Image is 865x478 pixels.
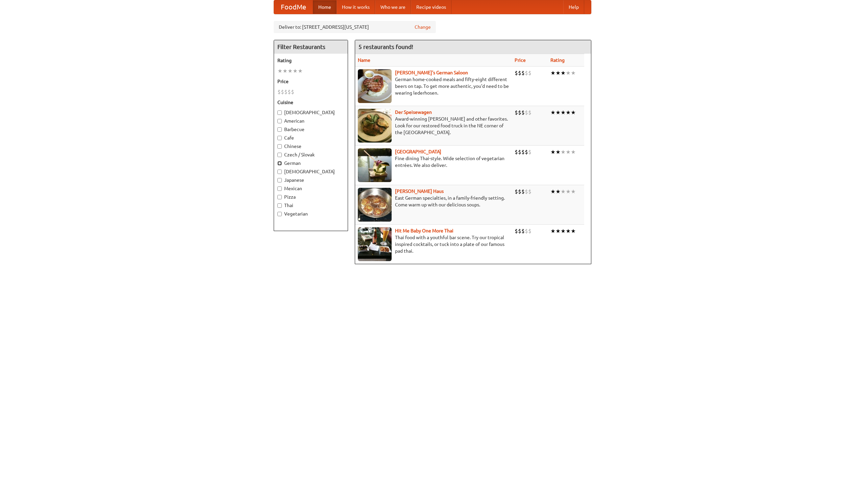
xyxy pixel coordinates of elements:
input: Vegetarian [277,212,282,216]
li: ★ [293,67,298,75]
li: $ [288,88,291,96]
img: esthers.jpg [358,69,392,103]
li: ★ [561,69,566,77]
p: Fine dining Thai-style. Wide selection of vegetarian entrées. We also deliver. [358,155,509,169]
label: Czech / Slovak [277,151,344,158]
label: Thai [277,202,344,209]
a: Home [313,0,337,14]
h5: Cuisine [277,99,344,106]
input: Cafe [277,136,282,140]
label: [DEMOGRAPHIC_DATA] [277,168,344,175]
a: Rating [550,57,565,63]
li: $ [528,109,532,116]
label: Pizza [277,194,344,200]
li: ★ [555,227,561,235]
a: Help [563,0,584,14]
li: ★ [550,227,555,235]
a: Name [358,57,370,63]
input: Thai [277,203,282,208]
input: [DEMOGRAPHIC_DATA] [277,170,282,174]
li: $ [518,109,521,116]
li: $ [518,188,521,195]
label: Mexican [277,185,344,192]
li: ★ [555,188,561,195]
input: Barbecue [277,127,282,132]
li: ★ [566,188,571,195]
p: Award-winning [PERSON_NAME] and other favorites. Look for our restored food truck in the NE corne... [358,116,509,136]
li: ★ [555,69,561,77]
p: Thai food with a youthful bar scene. Try our tropical inspired cocktails, or tuck into a plate of... [358,234,509,254]
a: [PERSON_NAME]'s German Saloon [395,70,468,75]
label: Barbecue [277,126,344,133]
p: German home-cooked meals and fifty-eight different beers on tap. To get more authentic, you'd nee... [358,76,509,96]
label: Japanese [277,177,344,183]
li: $ [525,69,528,77]
a: Price [515,57,526,63]
li: $ [528,148,532,156]
li: ★ [566,69,571,77]
li: ★ [571,188,576,195]
li: $ [518,69,521,77]
input: Pizza [277,195,282,199]
li: ★ [288,67,293,75]
img: speisewagen.jpg [358,109,392,143]
img: kohlhaus.jpg [358,188,392,222]
li: $ [525,227,528,235]
li: ★ [566,148,571,156]
li: ★ [566,227,571,235]
li: $ [515,69,518,77]
li: $ [518,227,521,235]
li: $ [281,88,284,96]
li: ★ [571,69,576,77]
li: $ [515,188,518,195]
input: Czech / Slovak [277,153,282,157]
a: [PERSON_NAME] Haus [395,188,444,194]
li: $ [528,227,532,235]
li: ★ [555,148,561,156]
h5: Price [277,78,344,85]
label: American [277,118,344,124]
li: $ [515,227,518,235]
p: East German specialties, in a family-friendly setting. Come warm up with our delicious soups. [358,195,509,208]
li: ★ [561,188,566,195]
input: American [277,119,282,123]
li: ★ [550,69,555,77]
li: ★ [561,148,566,156]
li: ★ [571,148,576,156]
a: Hit Me Baby One More Thai [395,228,453,233]
label: German [277,160,344,167]
h5: Rating [277,57,344,64]
input: Chinese [277,144,282,149]
a: [GEOGRAPHIC_DATA] [395,149,441,154]
a: How it works [337,0,375,14]
li: ★ [282,67,288,75]
label: [DEMOGRAPHIC_DATA] [277,109,344,116]
li: $ [521,188,525,195]
li: ★ [550,148,555,156]
li: $ [284,88,288,96]
a: Der Speisewagen [395,109,432,115]
label: Chinese [277,143,344,150]
li: ★ [277,67,282,75]
input: [DEMOGRAPHIC_DATA] [277,110,282,115]
li: $ [277,88,281,96]
li: $ [525,109,528,116]
li: $ [515,148,518,156]
img: satay.jpg [358,148,392,182]
li: ★ [571,109,576,116]
a: FoodMe [274,0,313,14]
input: Japanese [277,178,282,182]
div: Deliver to: [STREET_ADDRESS][US_STATE] [274,21,436,33]
li: $ [528,69,532,77]
input: German [277,161,282,166]
li: $ [521,148,525,156]
label: Cafe [277,134,344,141]
li: $ [515,109,518,116]
a: Change [415,24,431,30]
h4: Filter Restaurants [274,40,348,54]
